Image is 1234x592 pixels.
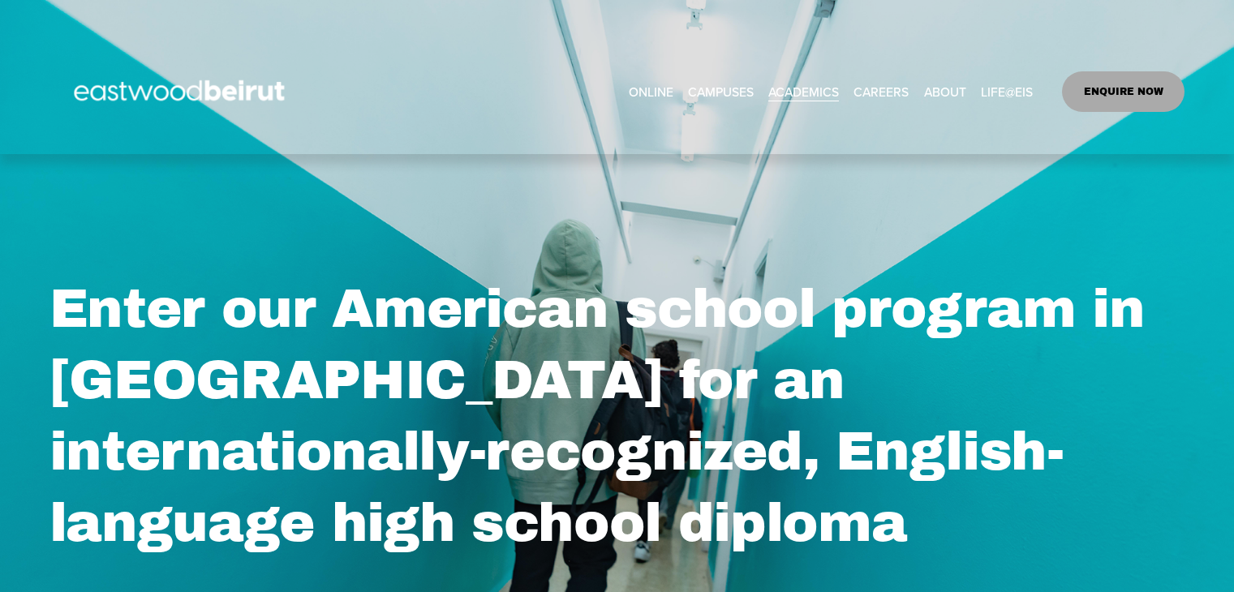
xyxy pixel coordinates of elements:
[768,80,839,103] span: ACADEMICS
[1062,71,1185,112] a: ENQUIRE NOW
[768,79,839,104] a: folder dropdown
[688,80,754,103] span: CAMPUSES
[924,79,966,104] a: folder dropdown
[49,273,1185,560] h2: Enter our American school program in [GEOGRAPHIC_DATA] for an internationally-recognized, English...
[981,79,1033,104] a: folder dropdown
[629,79,673,104] a: ONLINE
[924,80,966,103] span: ABOUT
[49,50,314,133] img: EastwoodIS Global Site
[688,79,754,104] a: folder dropdown
[981,80,1033,103] span: LIFE@EIS
[853,79,909,104] a: CAREERS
